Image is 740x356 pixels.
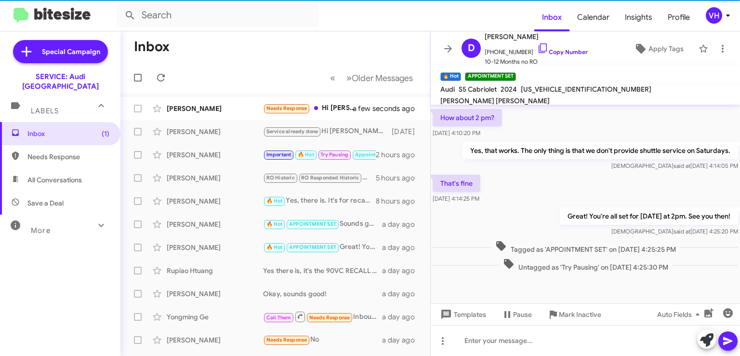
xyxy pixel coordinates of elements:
[433,175,480,192] p: That's fine
[560,207,738,225] p: Great! You're all set for [DATE] at 2pm. See you then!
[376,150,423,160] div: 2 hours ago
[167,312,263,322] div: Yongming Ge
[433,195,479,202] span: [DATE] 4:14:25 PM
[611,162,738,169] span: [DEMOGRAPHIC_DATA] [DATE] 4:14:05 PM
[440,72,461,81] small: 🔥 Hot
[706,7,722,24] div: VH
[263,242,382,253] div: Great! You're all set for [DATE] at 2pm. See you then!
[263,334,382,345] div: No
[266,128,318,135] span: Service already done
[534,3,569,31] a: Inbox
[569,3,617,31] a: Calendar
[266,151,291,158] span: Important
[263,266,382,275] div: Yes there is, it's the 90VC RECALL - Virtual Cockpit Instrument Cluster.
[537,48,588,55] a: Copy Number
[27,129,109,138] span: Inbox
[263,172,376,183] div: The total for the service is $562.95 before taxes, but I see you're still eligible for Audi Care ...
[167,127,263,137] div: [PERSON_NAME]
[266,315,291,321] span: Call Them
[266,175,295,181] span: RO Historic
[263,103,365,114] div: Hi [PERSON_NAME] - thanks for reaching out. Our 'check engine' light recently came on. Can we sch...
[167,150,263,160] div: [PERSON_NAME]
[617,3,660,31] a: Insights
[266,198,283,204] span: 🔥 Hot
[27,198,64,208] span: Save a Deal
[382,243,423,252] div: a day ago
[513,306,532,323] span: Pause
[309,315,350,321] span: Needs Response
[266,337,307,343] span: Needs Response
[648,40,684,57] span: Apply Tags
[521,85,651,94] span: [US_VEHICLE_IDENTIFICATION_NUMBER]
[491,240,680,254] span: Tagged as 'APPOINTMENT SET' on [DATE] 4:25:25 PM
[301,175,359,181] span: RO Responded Historic
[657,306,703,323] span: Auto Fields
[330,72,335,84] span: «
[167,335,263,345] div: [PERSON_NAME]
[324,68,341,88] button: Previous
[674,162,690,169] span: said at
[167,219,263,229] div: [PERSON_NAME]
[325,68,419,88] nav: Page navigation example
[352,73,413,83] span: Older Messages
[494,306,540,323] button: Pause
[134,39,170,55] h1: Inbox
[102,129,109,138] span: (1)
[540,306,609,323] button: Mark Inactive
[266,105,307,111] span: Needs Response
[117,4,319,27] input: Search
[382,266,423,275] div: a day ago
[376,173,423,183] div: 5 hours ago
[263,219,382,230] div: Sounds good. Thanks!
[698,7,729,24] button: VH
[346,72,352,84] span: »
[485,31,588,42] span: [PERSON_NAME]
[13,40,108,63] a: Special Campaign
[501,85,517,94] span: 2024
[468,41,475,56] span: D
[31,107,59,115] span: Labels
[167,289,263,299] div: [PERSON_NAME]
[27,152,109,162] span: Needs Response
[438,306,486,323] span: Templates
[263,126,392,137] div: Hi [PERSON_NAME] this is [PERSON_NAME] at Audi [GEOGRAPHIC_DATA]. I wanted to check in with you a...
[167,243,263,252] div: [PERSON_NAME]
[459,85,497,94] span: S5 Cabriolet
[341,68,419,88] button: Next
[263,195,376,206] div: Yes, there is. It's for recall code: 93R3 SERV_ACT - Compact/Portable Charging System Cable (220V...
[298,151,314,158] span: 🔥 Hot
[462,142,738,159] p: Yes, that works. The only thing is that we don't provide shuttle service on Saturdays.
[611,228,738,235] span: [DEMOGRAPHIC_DATA] [DATE] 4:25:20 PM
[263,311,382,323] div: Inbound Call
[167,173,263,183] div: [PERSON_NAME]
[431,306,494,323] button: Templates
[266,244,283,250] span: 🔥 Hot
[485,57,588,67] span: 10-12 Months no RO
[392,127,423,137] div: [DATE]
[674,228,690,235] span: said at
[382,289,423,299] div: a day ago
[263,149,376,160] div: First, do you know your current mileage or an estimate of it? So I can look up which service main...
[660,3,698,31] a: Profile
[266,221,283,227] span: 🔥 Hot
[42,47,100,56] span: Special Campaign
[465,72,515,81] small: APPOINTMENT SET
[485,42,588,57] span: [PHONE_NUMBER]
[167,104,263,113] div: [PERSON_NAME]
[263,289,382,299] div: Okay, sounds good!
[382,312,423,322] div: a day ago
[499,258,672,272] span: Untagged as 'Try Pausing' on [DATE] 4:25:30 PM
[320,151,348,158] span: Try Pausing
[649,306,711,323] button: Auto Fields
[289,221,336,227] span: APPOINTMENT SET
[27,175,82,185] span: All Conversations
[433,129,480,137] span: [DATE] 4:10:20 PM
[167,196,263,206] div: [PERSON_NAME]
[623,40,694,57] button: Apply Tags
[376,196,423,206] div: 8 hours ago
[382,335,423,345] div: a day ago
